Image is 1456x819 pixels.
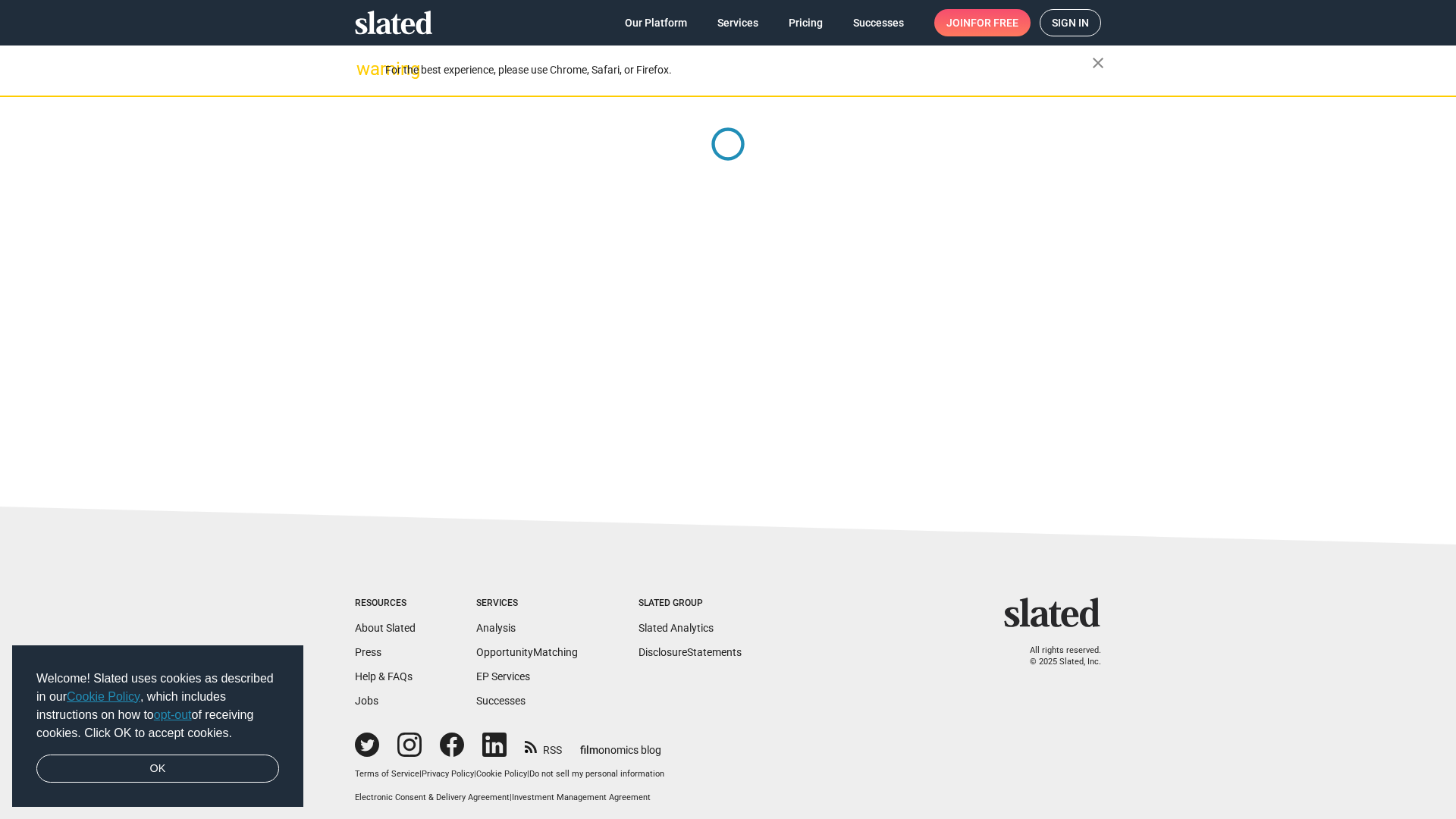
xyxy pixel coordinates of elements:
[529,769,664,780] button: Do not sell my personal information
[934,9,1031,36] a: Joinfor free
[512,792,651,802] a: Investment Management Agreement
[789,9,823,36] span: Pricing
[527,769,529,779] span: |
[476,769,527,779] a: Cookie Policy
[355,622,416,634] a: About Slated
[474,769,476,779] span: |
[355,670,413,682] a: Help & FAQs
[639,598,742,610] div: Slated Group
[355,769,419,779] a: Terms of Service
[946,9,1018,36] span: Join
[639,622,714,634] a: Slated Analytics
[1089,54,1107,72] mat-icon: close
[705,9,770,36] a: Services
[385,60,1092,80] div: For the best experience, please use Chrome, Safari, or Firefox.
[613,9,699,36] a: Our Platform
[580,731,661,758] a: filmonomics blog
[476,622,516,634] a: Analysis
[476,598,578,610] div: Services
[1052,10,1089,36] span: Sign in
[422,769,474,779] a: Privacy Policy
[580,744,598,756] span: film
[36,755,279,783] a: dismiss cookie message
[853,9,904,36] span: Successes
[841,9,916,36] a: Successes
[355,792,510,802] a: Electronic Consent & Delivery Agreement
[67,690,140,703] a: Cookie Policy
[419,769,422,779] span: |
[510,792,512,802] span: |
[476,695,526,707] a: Successes
[525,734,562,758] a: RSS
[971,9,1018,36] span: for free
[12,645,303,808] div: cookieconsent
[639,646,742,658] a: DisclosureStatements
[1014,645,1101,667] p: All rights reserved. © 2025 Slated, Inc.
[625,9,687,36] span: Our Platform
[355,695,378,707] a: Jobs
[1040,9,1101,36] a: Sign in
[717,9,758,36] span: Services
[476,646,578,658] a: OpportunityMatching
[356,60,375,78] mat-icon: warning
[154,708,192,721] a: opt-out
[355,598,416,610] div: Resources
[476,670,530,682] a: EP Services
[36,670,279,742] span: Welcome! Slated uses cookies as described in our , which includes instructions on how to of recei...
[777,9,835,36] a: Pricing
[355,646,381,658] a: Press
